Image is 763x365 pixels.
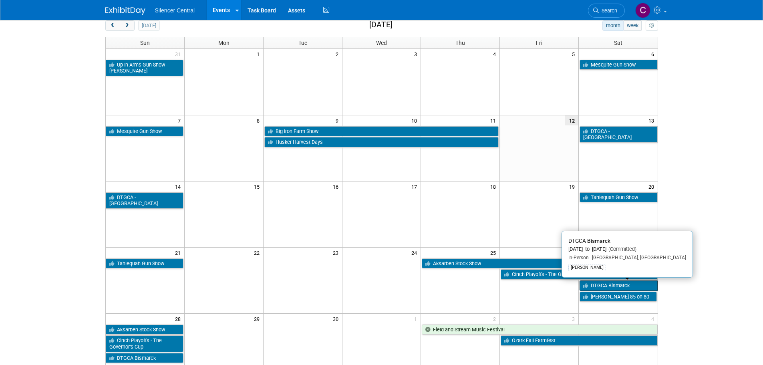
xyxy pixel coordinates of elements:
[177,115,184,125] span: 7
[648,115,658,125] span: 13
[106,60,183,76] a: Up In Arms Gun Show - [PERSON_NAME]
[253,248,263,258] span: 22
[492,49,499,59] span: 4
[120,20,135,31] button: next
[155,7,195,14] span: Silencer Central
[536,40,542,46] span: Fri
[411,181,421,192] span: 17
[650,49,658,59] span: 6
[580,60,657,70] a: Mesquite Gun Show
[264,137,499,147] a: Husker Harvest Days
[106,335,183,352] a: Cinch Playoffs - The Governor’s Cup
[253,314,263,324] span: 29
[588,4,625,18] a: Search
[422,258,657,269] a: Aksarben Stock Show
[332,248,342,258] span: 23
[571,314,578,324] span: 3
[105,7,145,15] img: ExhibitDay
[650,314,658,324] span: 4
[565,115,578,125] span: 12
[580,280,657,291] a: DTGCA Bismarck
[335,115,342,125] span: 9
[106,258,183,269] a: Tahlequah Gun Show
[369,20,393,29] h2: [DATE]
[455,40,465,46] span: Thu
[489,181,499,192] span: 18
[602,20,624,31] button: month
[332,314,342,324] span: 30
[589,255,686,260] span: [GEOGRAPHIC_DATA], [GEOGRAPHIC_DATA]
[580,126,657,143] a: DTGCA - [GEOGRAPHIC_DATA]
[492,314,499,324] span: 2
[606,246,636,252] span: (Committed)
[256,49,263,59] span: 1
[106,353,183,363] a: DTGCA Bismarck
[580,192,657,203] a: Tahlequah Gun Show
[646,20,658,31] button: myCustomButton
[413,49,421,59] span: 3
[106,126,183,137] a: Mesquite Gun Show
[138,20,159,31] button: [DATE]
[298,40,307,46] span: Tue
[335,49,342,59] span: 2
[568,246,686,253] div: [DATE] to [DATE]
[174,181,184,192] span: 14
[568,255,589,260] span: In-Person
[501,269,657,280] a: Cinch Playoffs - The Governor’s Cup
[264,126,499,137] a: Big Iron Farm Show
[648,181,658,192] span: 20
[489,248,499,258] span: 25
[501,335,657,346] a: Ozark Fall Farmfest
[376,40,387,46] span: Wed
[332,181,342,192] span: 16
[422,325,657,335] a: Field and Stream Music Festival
[580,292,656,302] a: [PERSON_NAME] 85 on 80
[568,238,610,244] span: DTGCA Bismarck
[489,115,499,125] span: 11
[411,115,421,125] span: 10
[599,8,617,14] span: Search
[571,49,578,59] span: 5
[105,20,120,31] button: prev
[623,20,642,31] button: week
[635,3,650,18] img: Cade Cox
[174,314,184,324] span: 28
[568,181,578,192] span: 19
[174,49,184,59] span: 31
[106,325,183,335] a: Aksarben Stock Show
[106,192,183,209] a: DTGCA - [GEOGRAPHIC_DATA]
[140,40,150,46] span: Sun
[253,181,263,192] span: 15
[413,314,421,324] span: 1
[411,248,421,258] span: 24
[256,115,263,125] span: 8
[614,40,622,46] span: Sat
[649,23,654,28] i: Personalize Calendar
[218,40,230,46] span: Mon
[568,264,606,271] div: [PERSON_NAME]
[174,248,184,258] span: 21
